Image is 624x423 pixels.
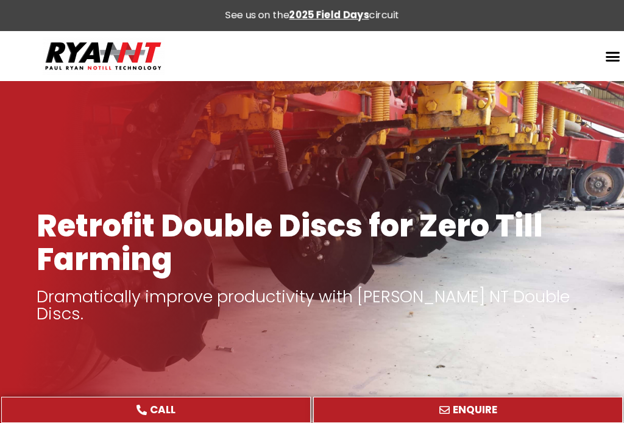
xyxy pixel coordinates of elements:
[43,37,165,75] img: Ryan NT logo
[37,209,587,276] h1: Retrofit Double Discs for Zero Till Farming
[150,405,175,415] span: CALL
[313,397,623,423] a: ENQUIRE
[37,288,587,322] p: Dramatically improve productivity with [PERSON_NAME] NT Double Discs.
[289,8,369,22] a: 2025 Field Days
[601,44,624,68] div: Menu Toggle
[1,397,311,423] a: CALL
[225,9,399,22] div: See us on the circuit
[453,405,497,415] span: ENQUIRE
